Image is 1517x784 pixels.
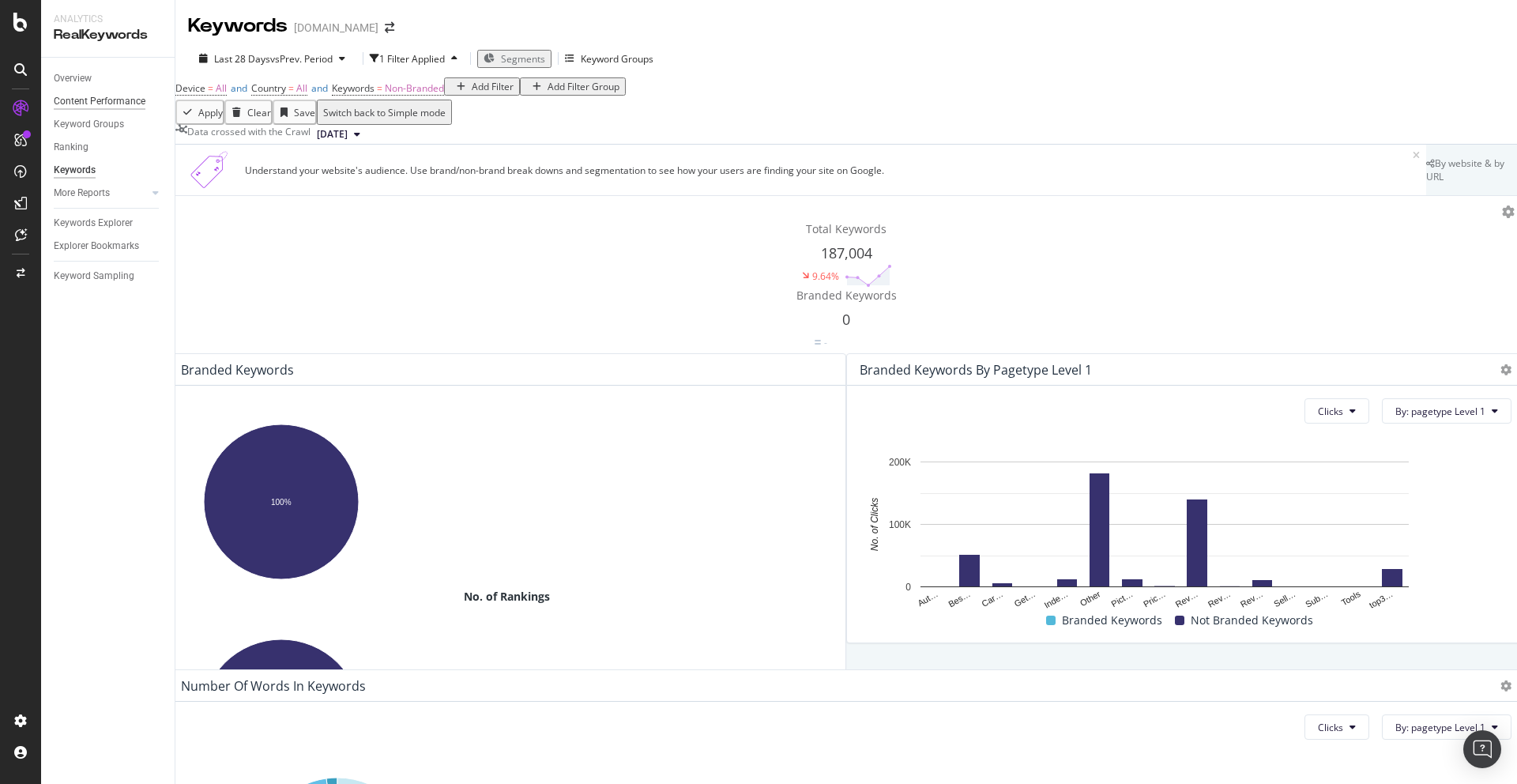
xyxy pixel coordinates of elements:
span: Not Branded Keywords [1191,611,1313,630]
text: No. of Clicks [869,498,880,551]
span: Branded Keywords [796,288,897,303]
button: Clicks [1304,398,1369,424]
a: Keywords Explorer [54,215,164,232]
span: Last 28 Days [214,52,270,66]
div: Keywords [54,162,96,179]
div: arrow-right-arrow-left [385,22,394,33]
button: Save [273,100,317,125]
a: More Reports [54,185,148,202]
div: Keyword Groups [54,116,124,133]
button: [DATE] [311,125,367,144]
div: - [824,336,827,349]
div: Content Performance [54,93,145,110]
text: 100% [271,498,292,507]
button: Segments [477,50,551,68]
a: Keywords [54,162,164,179]
span: All [296,81,307,95]
div: 9.64% [812,269,839,283]
span: Non-Branded [385,81,444,95]
a: Keyword Groups [54,116,164,133]
div: Ranking [54,139,88,156]
button: Apply [175,100,224,125]
span: Clicks [1318,405,1343,418]
div: No. of Rankings [181,589,833,605]
button: Add Filter Group [520,77,626,96]
div: Clear [247,106,271,119]
div: RealKeywords [54,26,162,44]
div: Open Intercom Messenger [1463,730,1501,768]
div: Keywords Explorer [54,215,133,232]
div: Number Of Words In Keywords [181,678,366,694]
button: Clicks [1304,714,1369,740]
span: Total Keywords [806,221,886,236]
span: Segments [501,52,545,66]
svg: A chart. [860,454,1470,611]
button: Add Filter [444,77,520,96]
button: Last 28 DaysvsPrev. Period [188,51,356,66]
span: = [288,81,294,95]
div: Explorer Bookmarks [54,238,139,254]
div: legacy label [1426,156,1517,183]
div: Overview [54,70,92,87]
div: Understand your website's audience. Use brand/non-brand break downs and segmentation to see how y... [245,164,1413,177]
div: 1 Filter Applied [379,52,445,66]
a: Ranking [54,139,164,156]
div: Branded Keywords By pagetype Level 1 [860,362,1092,378]
span: Device [175,81,205,95]
div: Switch back to Simple mode [323,106,446,119]
span: By website & by URL [1426,156,1504,183]
a: Explorer Bookmarks [54,238,164,254]
span: By: pagetype Level 1 [1395,721,1485,734]
span: = [377,81,382,95]
span: Keywords [332,81,375,95]
button: 1 Filter Applied [370,46,464,71]
text: 100K [889,519,911,530]
button: Keyword Groups [565,46,653,71]
span: = [208,81,213,95]
img: Equal [815,340,821,345]
div: Add Filter [472,80,514,93]
button: Clear [224,100,273,125]
span: 187,004 [821,243,872,262]
div: Apply [198,106,223,119]
span: Branded Keywords [1062,611,1162,630]
span: Clicks [1318,721,1343,734]
span: 2025 Aug. 14th [317,127,348,141]
span: 0 [842,310,850,329]
span: All [216,81,227,95]
svg: A chart. [181,416,380,589]
div: Save [294,106,315,119]
div: Branded Keywords [181,362,294,378]
span: By: pagetype Level 1 [1395,405,1485,418]
text: 200K [889,457,911,468]
button: By: pagetype Level 1 [1382,398,1511,424]
a: Keyword Sampling [54,268,164,285]
span: and [231,81,247,95]
button: By: pagetype Level 1 [1382,714,1511,740]
div: Analytics [54,13,162,26]
span: and [311,81,328,95]
a: Overview [54,70,164,87]
div: Data crossed with the Crawl [187,125,311,144]
div: More Reports [54,185,110,202]
div: [DOMAIN_NAME] [294,20,378,36]
text: Other [1078,589,1102,608]
text: Tools [1339,589,1362,607]
img: Xn5yXbTLC6GvtKIoinKAiP4Hm0QJ922KvQwAAAAASUVORK5CYII= [182,151,239,189]
div: Keyword Groups [581,52,653,66]
span: vs Prev. Period [270,52,333,66]
span: Country [251,81,286,95]
text: 0 [905,582,911,593]
div: Keyword Sampling [54,268,134,285]
button: Switch back to Simple mode [317,100,452,125]
div: Add Filter Group [548,80,619,93]
div: Keywords [188,13,288,40]
svg: 0 [845,330,892,354]
a: Content Performance [54,93,164,110]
